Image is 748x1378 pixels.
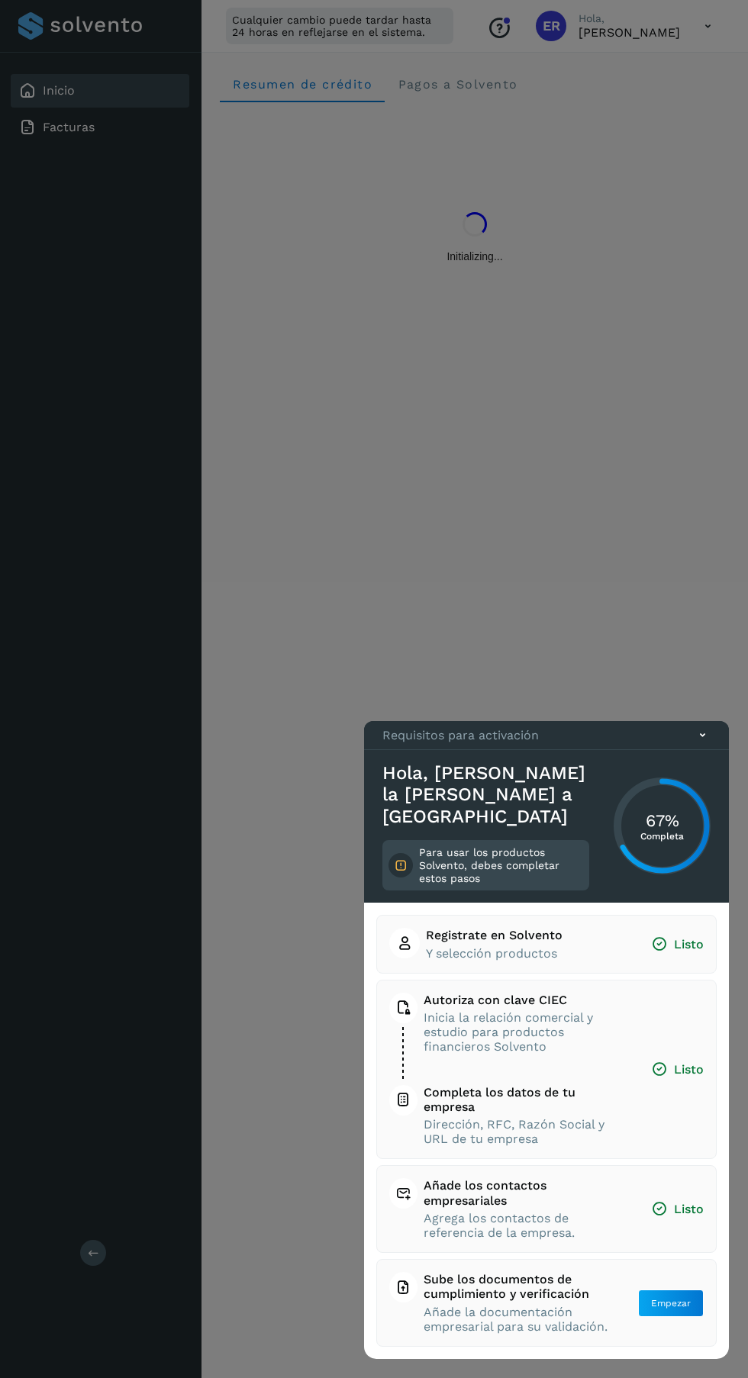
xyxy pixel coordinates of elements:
[424,1085,622,1114] span: Completa los datos de tu empresa
[426,946,563,961] span: Y selección productos
[424,993,622,1007] span: Autoriza con clave CIEC
[424,1305,609,1334] span: Añade la documentación empresarial para su validación.
[419,846,583,884] p: Para usar los productos Solvento, debes completar estos pasos
[424,1178,622,1207] span: Añade los contactos empresariales
[389,1272,704,1334] button: Sube los documentos de cumplimiento y verificaciónAñade la documentación empresarial para su vali...
[426,928,563,942] span: Registrate en Solvento
[651,1201,704,1217] span: Listo
[389,928,704,960] button: Registrate en SolventoY selección productosListo
[424,1010,622,1054] span: Inicia la relación comercial y estudio para productos financieros Solvento
[640,831,684,842] p: Completa
[640,811,684,831] h3: 67%
[382,728,539,742] p: Requisitos para activación
[651,936,704,952] span: Listo
[424,1211,622,1240] span: Agrega los contactos de referencia de la empresa.
[424,1117,622,1146] span: Dirección, RFC, Razón Social y URL de tu empresa
[638,1289,704,1317] button: Empezar
[382,762,589,828] h3: Hola, [PERSON_NAME] la [PERSON_NAME] a [GEOGRAPHIC_DATA]
[364,721,729,750] div: Requisitos para activación
[389,993,704,1147] button: Autoriza con clave CIECInicia la relación comercial y estudio para productos financieros Solvento...
[389,1178,704,1240] button: Añade los contactos empresarialesAgrega los contactos de referencia de la empresa.Listo
[651,1296,691,1310] span: Empezar
[651,1061,704,1077] span: Listo
[424,1272,609,1301] span: Sube los documentos de cumplimiento y verificación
